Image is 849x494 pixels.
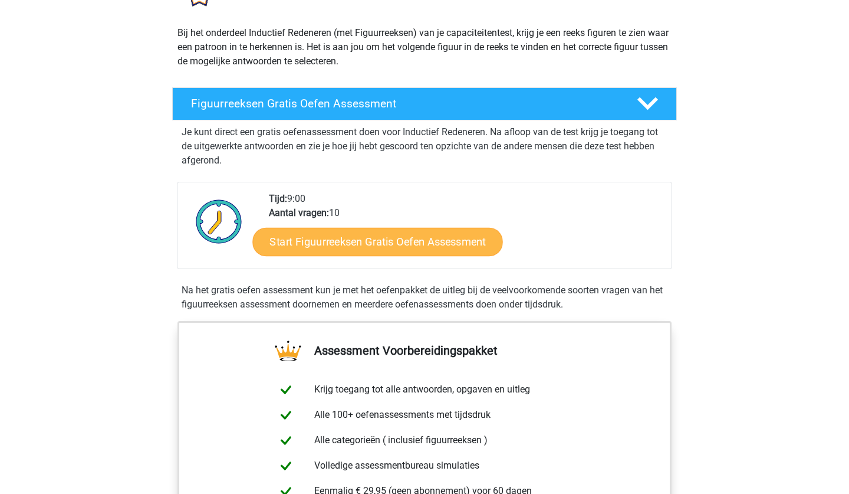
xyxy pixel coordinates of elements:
img: Klok [189,192,249,251]
div: 9:00 10 [260,192,671,269]
b: Tijd: [269,193,287,204]
a: Figuurreeksen Gratis Oefen Assessment [167,87,682,120]
div: Na het gratis oefen assessment kun je met het oefenpakket de uitleg bij de veelvoorkomende soorte... [177,283,672,312]
p: Bij het onderdeel Inductief Redeneren (met Figuurreeksen) van je capaciteitentest, krijg je een r... [177,26,672,68]
a: Start Figuurreeksen Gratis Oefen Assessment [253,227,503,256]
p: Je kunt direct een gratis oefenassessment doen voor Inductief Redeneren. Na afloop van de test kr... [182,125,667,168]
b: Aantal vragen: [269,207,329,218]
h4: Figuurreeksen Gratis Oefen Assessment [191,97,618,110]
